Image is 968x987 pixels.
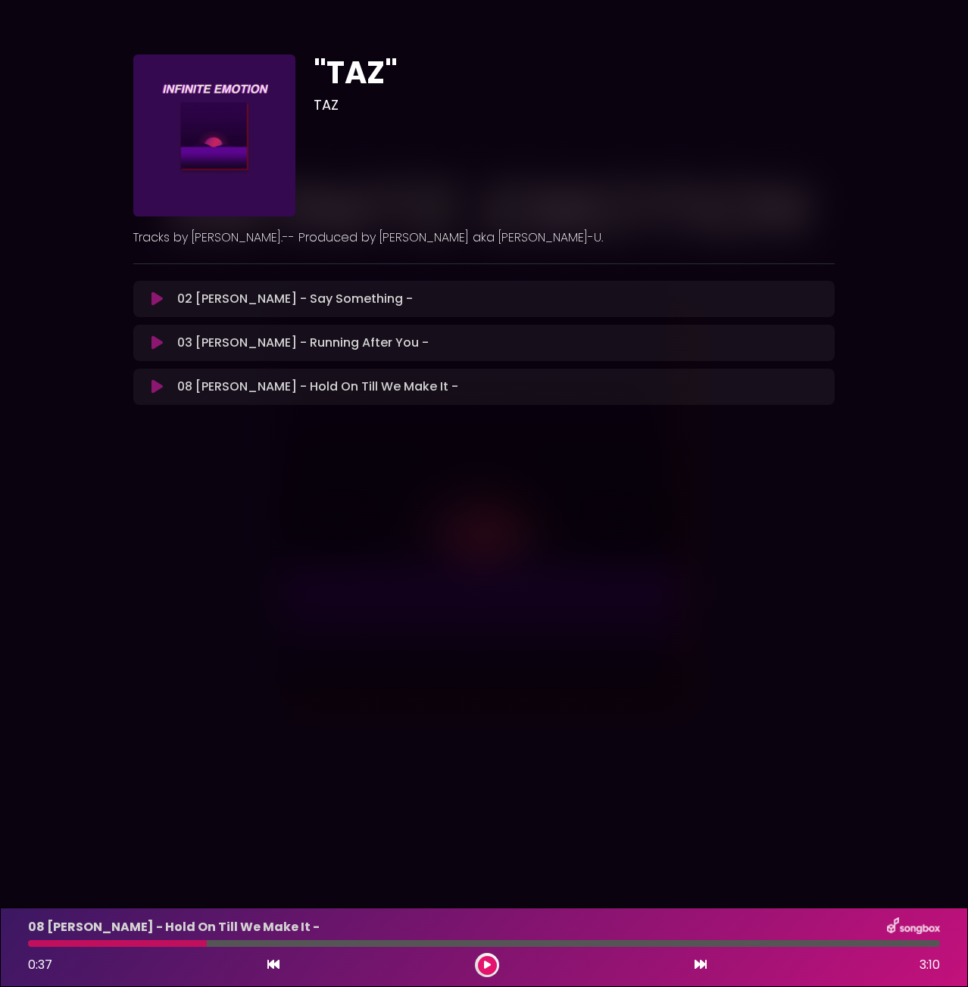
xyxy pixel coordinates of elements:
p: 02 [PERSON_NAME] - Say Something - [177,290,413,308]
p: Tracks by [PERSON_NAME].-- Produced by [PERSON_NAME] aka [PERSON_NAME]-U. [133,229,835,247]
p: 03 [PERSON_NAME] - Running After You - [177,334,429,352]
p: 08 [PERSON_NAME] - Hold On Till We Make It - [177,378,458,396]
h1: "TAZ" [314,54,835,91]
img: IcwQz5fkR8S13jmypdGW [133,54,295,216]
h3: TAZ [314,97,835,114]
